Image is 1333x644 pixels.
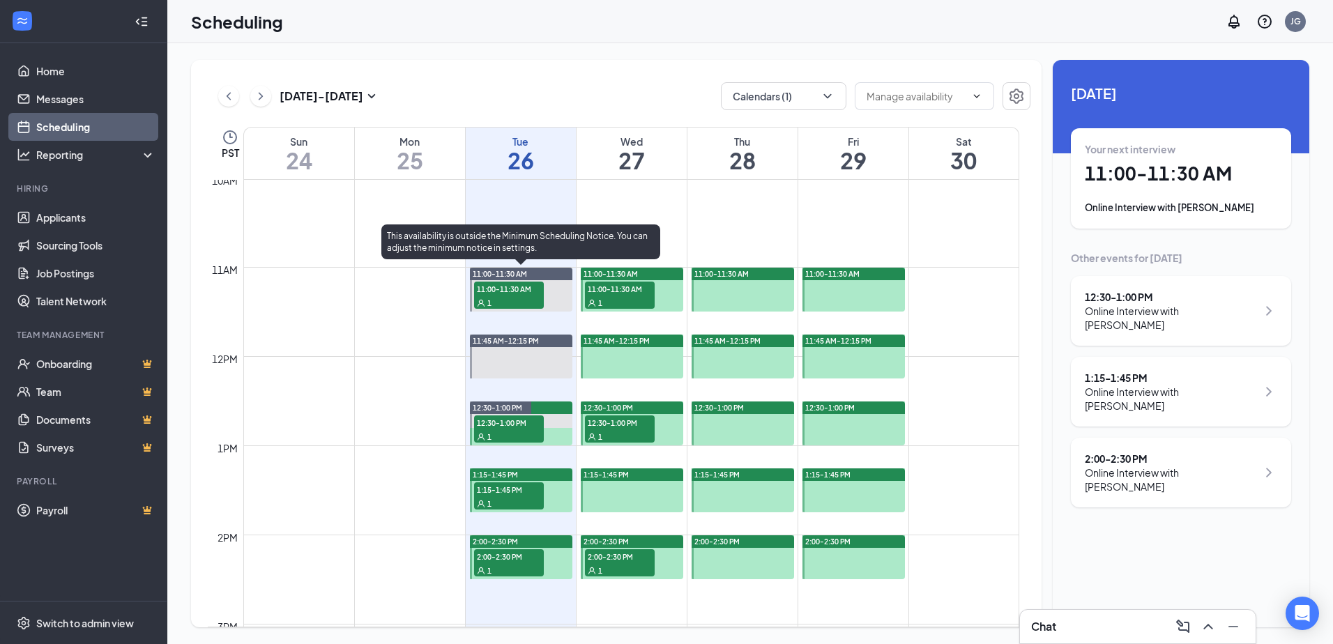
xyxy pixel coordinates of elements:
input: Manage availability [867,89,966,104]
svg: ChevronRight [1260,464,1277,481]
span: 1 [598,298,602,308]
a: OnboardingCrown [36,350,155,378]
button: ChevronRight [250,86,271,107]
div: Tue [466,135,576,148]
span: 1 [487,566,492,576]
a: Talent Network [36,287,155,315]
a: August 24, 2025 [244,128,354,179]
svg: ChevronRight [1260,302,1277,319]
span: 2:00-2:30 PM [585,549,655,563]
a: Applicants [36,204,155,231]
svg: Collapse [135,15,148,29]
button: Settings [1003,82,1030,110]
span: 12:30-1:00 PM [474,415,544,429]
span: 11:45 AM-12:15 PM [694,336,761,346]
div: Online Interview with [PERSON_NAME] [1085,466,1257,493]
div: Hiring [17,183,153,194]
a: August 26, 2025 [466,128,576,179]
svg: ChevronRight [1260,383,1277,400]
svg: Notifications [1226,13,1242,30]
svg: QuestionInfo [1256,13,1273,30]
svg: User [477,567,485,575]
div: Reporting [36,148,156,162]
svg: ChevronLeft [222,88,236,105]
div: Team Management [17,329,153,341]
svg: ChevronDown [971,91,982,102]
span: 1 [598,432,602,442]
span: 12:30-1:00 PM [584,403,633,413]
button: Minimize [1222,615,1244,638]
span: [DATE] [1071,82,1291,104]
svg: ComposeMessage [1175,618,1191,635]
a: Job Postings [36,259,155,287]
span: 1:15-1:45 PM [805,470,851,480]
a: August 28, 2025 [687,128,798,179]
a: Home [36,57,155,85]
div: Switch to admin view [36,616,134,630]
span: 11:00-11:30 AM [585,282,655,296]
h1: 24 [244,148,354,172]
h1: Scheduling [191,10,283,33]
span: 11:00-11:30 AM [474,282,544,296]
svg: User [588,433,596,441]
svg: Settings [1008,88,1025,105]
span: 12:30-1:00 PM [473,403,522,413]
span: 1:15-1:45 PM [694,470,740,480]
a: Scheduling [36,113,155,141]
span: 2:00-2:30 PM [584,537,629,546]
div: Open Intercom Messenger [1286,597,1319,630]
a: August 25, 2025 [355,128,465,179]
svg: Settings [17,616,31,630]
div: Online Interview with [PERSON_NAME] [1085,201,1277,215]
div: 1pm [215,440,241,456]
h3: Chat [1031,619,1056,634]
span: 2:00-2:30 PM [473,537,518,546]
div: Thu [687,135,798,148]
a: SurveysCrown [36,434,155,461]
div: JG [1290,15,1301,27]
span: 1:15-1:45 PM [474,482,544,496]
svg: User [477,433,485,441]
span: 1:15-1:45 PM [473,470,518,480]
span: 11:45 AM-12:15 PM [473,336,539,346]
div: 12:30 - 1:00 PM [1085,290,1257,304]
span: 11:45 AM-12:15 PM [805,336,871,346]
div: Online Interview with [PERSON_NAME] [1085,304,1257,332]
h3: [DATE] - [DATE] [280,89,363,104]
div: Wed [577,135,687,148]
h1: 29 [798,148,908,172]
div: 2pm [215,530,241,545]
span: 1 [487,499,492,509]
a: TeamCrown [36,378,155,406]
a: Sourcing Tools [36,231,155,259]
a: DocumentsCrown [36,406,155,434]
svg: User [477,500,485,508]
div: 12pm [209,351,241,367]
span: 11:00-11:30 AM [473,269,527,279]
div: Other events for [DATE] [1071,251,1291,265]
svg: Minimize [1225,618,1242,635]
div: 1:15 - 1:45 PM [1085,371,1257,385]
a: August 30, 2025 [909,128,1019,179]
h1: 30 [909,148,1019,172]
a: August 29, 2025 [798,128,908,179]
span: 2:00-2:30 PM [805,537,851,546]
svg: User [588,567,596,575]
div: 2:00 - 2:30 PM [1085,452,1257,466]
button: ComposeMessage [1172,615,1194,638]
div: Payroll [17,475,153,487]
h1: 25 [355,148,465,172]
div: Fri [798,135,908,148]
div: This availability is outside the Minimum Scheduling Notice. You can adjust the minimum notice in ... [381,224,660,259]
div: Sun [244,135,354,148]
span: 12:30-1:00 PM [694,403,744,413]
span: 1 [598,566,602,576]
span: 2:00-2:30 PM [474,549,544,563]
span: 1 [487,298,492,308]
span: 1:15-1:45 PM [584,470,629,480]
svg: User [588,299,596,307]
span: 11:00-11:30 AM [694,269,749,279]
svg: User [477,299,485,307]
svg: ChevronUp [1200,618,1217,635]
